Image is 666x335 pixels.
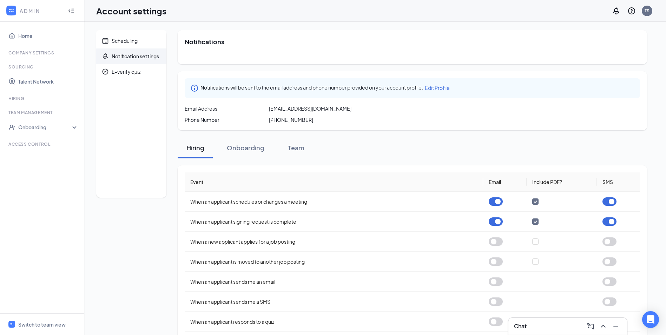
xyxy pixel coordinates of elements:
h3: Chat [514,322,527,330]
a: BellNotification settings [96,48,166,64]
svg: Notifications [612,7,620,15]
div: Switch to team view [18,321,66,328]
div: Onboarding [18,124,72,131]
th: Include PDF? [527,172,597,192]
h2: Notifications [185,37,640,46]
button: ComposeMessage [585,321,596,332]
td: When an applicant schedules or changes a meeting [185,192,483,212]
svg: Calendar [102,37,109,44]
div: Onboarding [227,143,264,152]
div: Team Management [8,110,77,116]
svg: Bell [102,53,109,60]
svg: WorkstreamLogo [8,7,15,14]
div: E-verify quiz [112,68,140,75]
span: [PHONE_NUMBER] [269,116,313,123]
th: Email [483,172,526,192]
div: Team [285,143,306,152]
td: When a new applicant applies for a job posting [185,232,483,252]
a: CheckmarkCircleE-verify quiz [96,64,166,79]
td: When an applicant sends me a SMS [185,292,483,312]
td: When an applicant signing request is complete [185,212,483,232]
div: Hiring [185,143,206,152]
svg: Minimize [612,322,620,330]
svg: ChevronUp [599,322,607,330]
span: Email Address [185,105,217,112]
span: [EMAIL_ADDRESS][DOMAIN_NAME] [269,105,351,112]
svg: QuestionInfo [627,7,636,15]
span: Notifications will be sent to the email address and phone number provided on your account profile. [200,84,423,92]
a: CalendarScheduling [96,33,166,48]
td: When an applicant responds to a quiz [185,312,483,332]
th: Event [185,172,483,192]
td: When an applicant is moved to another job posting [185,252,483,272]
svg: WorkstreamLogo [9,322,14,327]
div: Company Settings [8,50,77,56]
svg: ComposeMessage [586,322,595,330]
div: Sourcing [8,64,77,70]
a: Edit Profile [425,84,450,92]
th: SMS [597,172,640,192]
div: Hiring [8,96,77,101]
div: Notification settings [112,53,159,60]
h1: Account settings [96,5,166,17]
div: TS [645,8,649,14]
svg: UserCheck [8,124,15,131]
svg: CheckmarkCircle [102,68,109,75]
div: Open Intercom Messenger [642,311,659,328]
a: Talent Network [18,74,78,88]
td: When an applicant sends me an email [185,272,483,292]
div: Scheduling [112,37,138,44]
div: ADMIN [20,7,61,14]
button: ChevronUp [598,321,609,332]
svg: Collapse [68,7,75,14]
svg: Info [190,84,199,92]
button: Minimize [610,321,621,332]
span: Edit Profile [425,85,450,91]
a: Home [18,29,78,43]
div: Access control [8,141,77,147]
span: Phone Number [185,116,219,123]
